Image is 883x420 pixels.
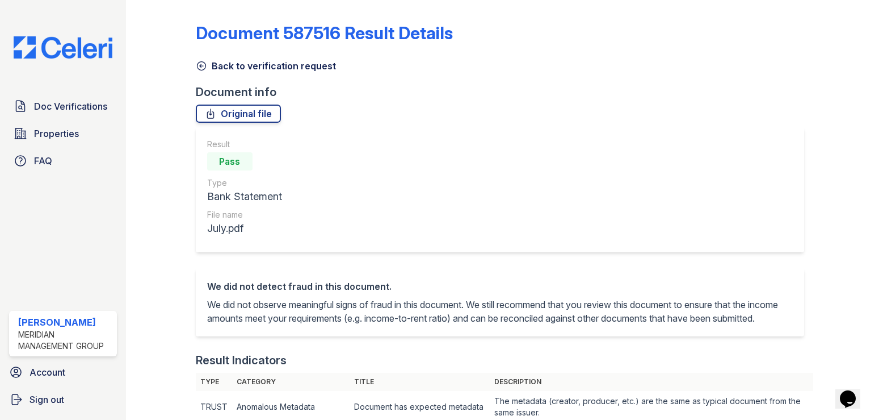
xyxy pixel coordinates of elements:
[232,373,350,391] th: Category
[207,139,282,150] div: Result
[207,209,282,221] div: File name
[30,393,64,406] span: Sign out
[5,361,121,384] a: Account
[490,373,813,391] th: Description
[9,95,117,118] a: Doc Verifications
[207,189,282,205] div: Bank Statement
[5,388,121,411] a: Sign out
[835,375,872,409] iframe: chat widget
[34,99,107,113] span: Doc Verifications
[196,59,336,73] a: Back to verification request
[30,365,65,379] span: Account
[207,280,793,293] div: We did not detect fraud in this document.
[34,154,52,168] span: FAQ
[34,127,79,140] span: Properties
[18,329,112,352] div: Meridian Management Group
[9,149,117,172] a: FAQ
[196,84,814,100] div: Document info
[207,298,793,325] p: We did not observe meaningful signs of fraud in this document. We still recommend that you review...
[196,105,281,123] a: Original file
[196,352,287,368] div: Result Indicators
[207,177,282,189] div: Type
[350,373,490,391] th: Title
[9,122,117,145] a: Properties
[207,221,282,236] div: July.pdf
[207,152,253,171] div: Pass
[196,373,232,391] th: Type
[196,23,453,43] a: Document 587516 Result Details
[5,36,121,59] img: CE_Logo_Blue-a8612792a0a2168367f1c8372b55b34899dd931a85d93a1a3d3e32e68fde9ad4.png
[18,315,112,329] div: [PERSON_NAME]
